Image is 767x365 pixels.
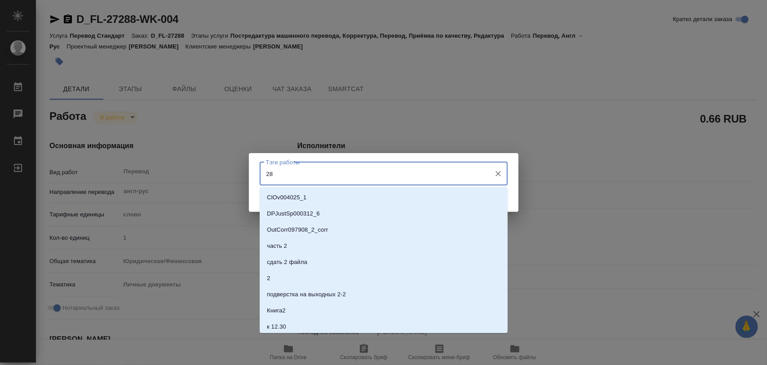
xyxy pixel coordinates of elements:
[267,306,286,315] p: Книга2
[267,225,328,234] p: OutCorr097908_2_corr
[267,242,287,251] p: часть 2
[267,193,306,202] p: ClOv004025_1
[267,290,346,299] p: подверстка на выходных 2-2
[267,258,307,267] p: сдать 2 файла
[267,274,270,283] p: 2
[267,209,320,218] p: DPJustSp000312_6
[492,167,505,180] button: Очистить
[267,322,286,331] p: к 12.30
